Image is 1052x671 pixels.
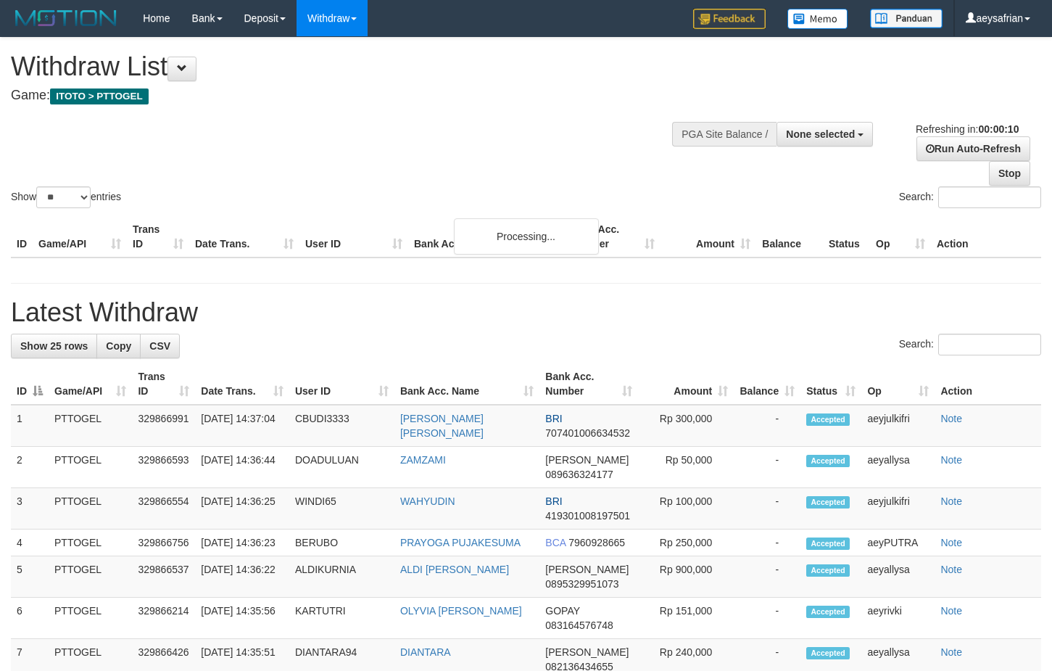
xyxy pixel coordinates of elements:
[756,216,823,258] th: Balance
[289,488,394,530] td: WINDI65
[545,564,629,575] span: [PERSON_NAME]
[734,363,800,405] th: Balance: activate to sort column ascending
[289,530,394,556] td: BERUBO
[400,605,522,617] a: OLYVIA [PERSON_NAME]
[638,598,734,639] td: Rp 151,000
[776,122,873,147] button: None selected
[806,606,850,618] span: Accepted
[195,447,289,488] td: [DATE] 14:36:44
[400,454,446,466] a: ZAMZAMI
[49,556,132,598] td: PTTOGEL
[861,488,935,530] td: aeyjulkifri
[978,123,1019,135] strong: 00:00:10
[132,488,195,530] td: 329866554
[96,334,141,358] a: Copy
[940,454,962,466] a: Note
[787,9,848,29] img: Button%20Memo.svg
[565,216,660,258] th: Bank Acc. Number
[989,161,1030,186] a: Stop
[49,488,132,530] td: PTTOGEL
[400,495,455,507] a: WAHYUDIN
[132,556,195,598] td: 329866537
[916,136,1030,161] a: Run Auto-Refresh
[289,598,394,639] td: KARTUTRI
[545,454,629,466] span: [PERSON_NAME]
[734,530,800,556] td: -
[132,405,195,447] td: 329866991
[861,363,935,405] th: Op: activate to sort column ascending
[916,123,1019,135] span: Refreshing in:
[195,405,289,447] td: [DATE] 14:37:04
[11,363,49,405] th: ID: activate to sort column descending
[394,363,539,405] th: Bank Acc. Name: activate to sort column ascending
[454,218,599,255] div: Processing...
[50,88,149,104] span: ITOTO > PTTOGEL
[539,363,637,405] th: Bank Acc. Number: activate to sort column ascending
[545,646,629,658] span: [PERSON_NAME]
[806,413,850,426] span: Accepted
[400,646,451,658] a: DIANTARA
[545,619,613,631] span: Copy 083164576748 to clipboard
[140,334,180,358] a: CSV
[940,495,962,507] a: Note
[127,216,189,258] th: Trans ID
[545,537,566,548] span: BCA
[400,413,484,439] a: [PERSON_NAME] [PERSON_NAME]
[899,186,1041,208] label: Search:
[734,488,800,530] td: -
[11,186,121,208] label: Show entries
[938,186,1041,208] input: Search:
[400,564,509,575] a: ALDI [PERSON_NAME]
[49,405,132,447] td: PTTOGEL
[289,363,394,405] th: User ID: activate to sort column ascending
[638,363,734,405] th: Amount: activate to sort column ascending
[33,216,127,258] th: Game/API
[36,186,91,208] select: Showentries
[11,334,97,358] a: Show 25 rows
[195,363,289,405] th: Date Trans.: activate to sort column ascending
[11,447,49,488] td: 2
[806,647,850,659] span: Accepted
[940,605,962,617] a: Note
[568,537,625,548] span: Copy 7960928665 to clipboard
[49,598,132,639] td: PTTOGEL
[734,598,800,639] td: -
[638,488,734,530] td: Rp 100,000
[11,88,687,103] h4: Game:
[195,598,289,639] td: [DATE] 14:35:56
[106,340,131,352] span: Copy
[734,447,800,488] td: -
[195,556,289,598] td: [DATE] 14:36:22
[11,530,49,556] td: 4
[11,216,33,258] th: ID
[11,488,49,530] td: 3
[20,340,88,352] span: Show 25 rows
[931,216,1041,258] th: Action
[11,405,49,447] td: 1
[545,605,579,617] span: GOPAY
[195,488,289,530] td: [DATE] 14:36:25
[11,598,49,639] td: 6
[545,413,562,424] span: BRI
[861,405,935,447] td: aeyjulkifri
[545,578,618,590] span: Copy 0895329951073 to clipboard
[11,556,49,598] td: 5
[938,334,1041,355] input: Search:
[49,447,132,488] td: PTTOGEL
[638,556,734,598] td: Rp 900,000
[545,469,613,480] span: Copy 089636324177 to clipboard
[823,216,870,258] th: Status
[800,363,861,405] th: Status: activate to sort column ascending
[132,447,195,488] td: 329866593
[545,510,630,522] span: Copy 419301008197501 to clipboard
[638,405,734,447] td: Rp 300,000
[861,447,935,488] td: aeyallysa
[786,128,855,140] span: None selected
[861,556,935,598] td: aeyallysa
[299,216,408,258] th: User ID
[545,427,630,439] span: Copy 707401006634532 to clipboard
[660,216,756,258] th: Amount
[189,216,299,258] th: Date Trans.
[11,298,1041,327] h1: Latest Withdraw
[806,455,850,467] span: Accepted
